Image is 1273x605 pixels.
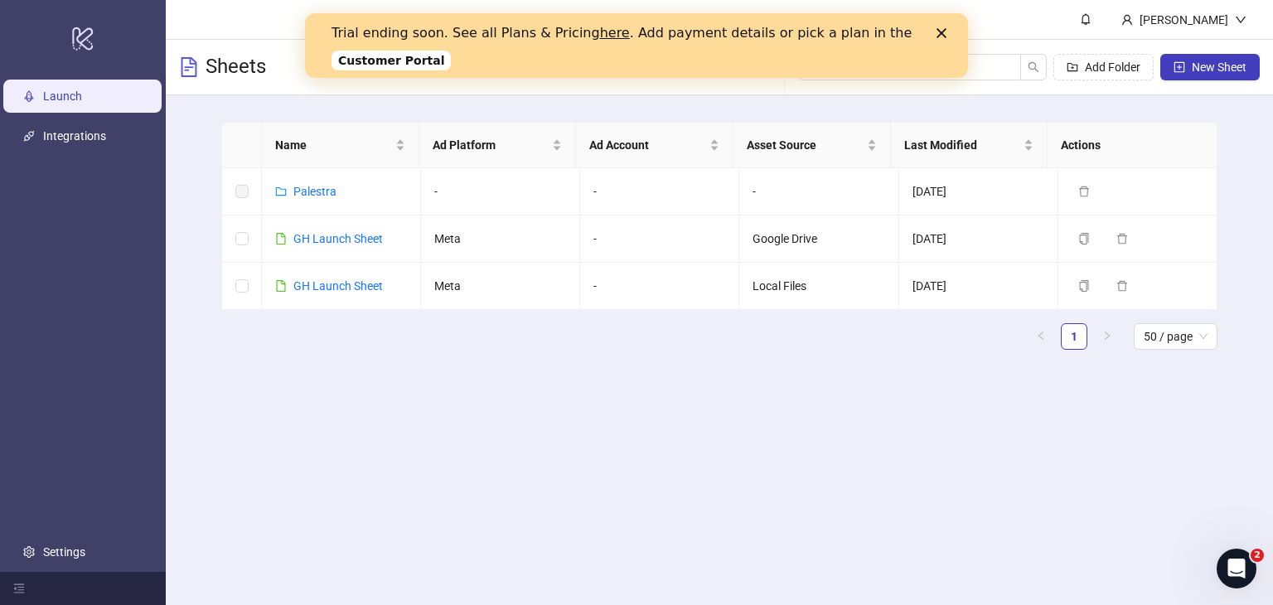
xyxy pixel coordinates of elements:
a: Launch [43,90,82,103]
th: Name [262,123,419,168]
th: Last Modified [891,123,1048,168]
th: Asset Source [733,123,891,168]
span: file-text [179,57,199,77]
td: - [739,168,898,215]
td: - [580,168,739,215]
span: Add Folder [1085,60,1140,74]
td: Meta [421,215,580,263]
td: [DATE] [899,168,1058,215]
td: [DATE] [899,215,1058,263]
span: Asset Source [747,136,864,154]
span: Ad Account [589,136,706,154]
td: Meta [421,263,580,310]
button: New Sheet [1160,54,1260,80]
a: GH Launch Sheet [293,279,383,293]
div: Page Size [1134,323,1217,350]
span: Name [275,136,392,154]
span: delete [1078,186,1090,197]
span: folder-add [1067,61,1078,73]
span: right [1102,331,1112,341]
span: New Sheet [1192,60,1246,74]
li: Previous Page [1028,323,1054,350]
span: left [1036,331,1046,341]
td: - [421,168,580,215]
span: down [1235,14,1246,26]
span: folder [275,186,287,197]
button: Add Folder [1053,54,1154,80]
th: Actions [1048,123,1205,168]
th: Ad Platform [419,123,577,168]
span: menu-fold [13,583,25,594]
span: file [275,233,287,244]
li: Next Page [1094,323,1121,350]
h3: Sheets [206,54,266,80]
button: right [1094,323,1121,350]
span: Ad Platform [433,136,549,154]
th: Ad Account [576,123,733,168]
td: - [580,263,739,310]
span: search [1028,61,1039,73]
li: 1 [1061,323,1087,350]
span: delete [1116,233,1128,244]
button: left [1028,323,1054,350]
td: Local Files [739,263,898,310]
span: copy [1078,280,1090,292]
span: 2 [1251,549,1264,562]
span: user [1121,14,1133,26]
span: 50 / page [1144,324,1208,349]
td: - [580,215,739,263]
span: file [275,280,287,292]
div: [PERSON_NAME] [1133,11,1235,29]
iframe: Intercom live chat [1217,549,1256,588]
div: Close [632,15,648,25]
a: Integrations [43,129,106,143]
span: copy [1078,233,1090,244]
a: 1 [1062,324,1087,349]
span: Last Modified [904,136,1021,154]
iframe: Intercom live chat banner [305,13,968,78]
td: Google Drive [739,215,898,263]
a: Settings [43,545,85,559]
span: bell [1080,13,1091,25]
span: plus-square [1174,61,1185,73]
span: delete [1116,280,1128,292]
td: [DATE] [899,263,1058,310]
a: Palestra [293,185,336,198]
a: GH Launch Sheet [293,232,383,245]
